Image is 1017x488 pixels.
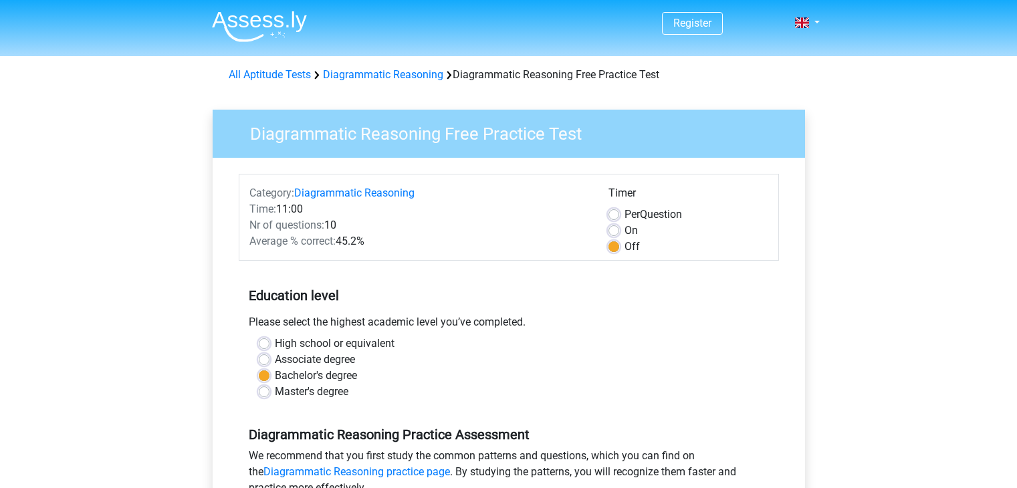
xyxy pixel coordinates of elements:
img: Assessly [212,11,307,42]
a: All Aptitude Tests [229,68,311,81]
label: Question [625,207,682,223]
div: 45.2% [239,233,598,249]
a: Diagrammatic Reasoning practice page [263,465,450,478]
label: Associate degree [275,352,355,368]
label: Off [625,239,640,255]
label: On [625,223,638,239]
span: Nr of questions: [249,219,324,231]
div: 11:00 [239,201,598,217]
label: Master's degree [275,384,348,400]
div: 10 [239,217,598,233]
h3: Diagrammatic Reasoning Free Practice Test [234,118,795,144]
label: Bachelor's degree [275,368,357,384]
div: Please select the highest academic level you’ve completed. [239,314,779,336]
div: Timer [608,185,768,207]
h5: Diagrammatic Reasoning Practice Assessment [249,426,769,443]
a: Register [673,17,711,29]
h5: Education level [249,282,769,309]
a: Diagrammatic Reasoning [323,68,443,81]
span: Per [625,208,640,221]
a: Diagrammatic Reasoning [294,187,415,199]
label: High school or equivalent [275,336,394,352]
span: Time: [249,203,276,215]
span: Category: [249,187,294,199]
span: Average % correct: [249,235,336,247]
div: Diagrammatic Reasoning Free Practice Test [223,67,794,83]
